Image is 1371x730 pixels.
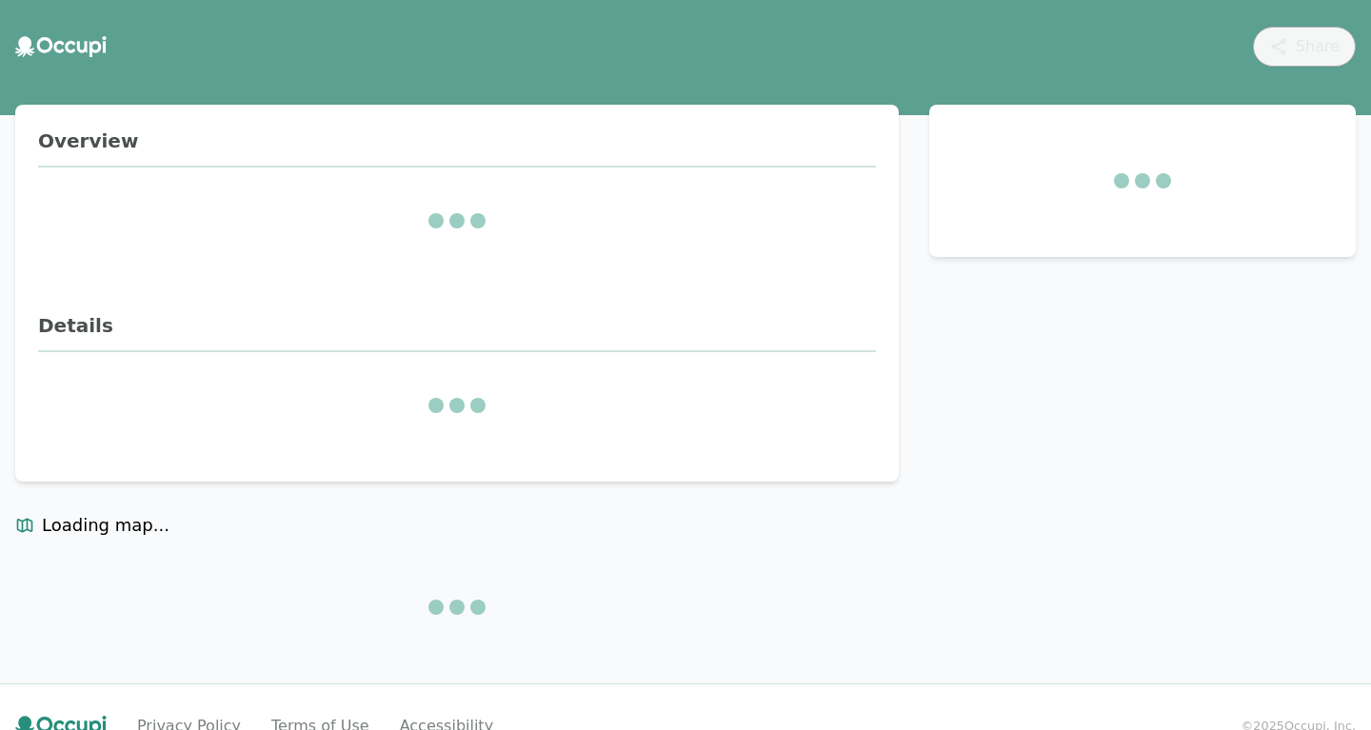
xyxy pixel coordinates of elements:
[38,128,876,168] h2: Overview
[1296,35,1340,58] span: Share
[1253,27,1356,67] button: Share
[38,312,876,352] h2: Details
[15,512,899,554] h3: Loading map...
